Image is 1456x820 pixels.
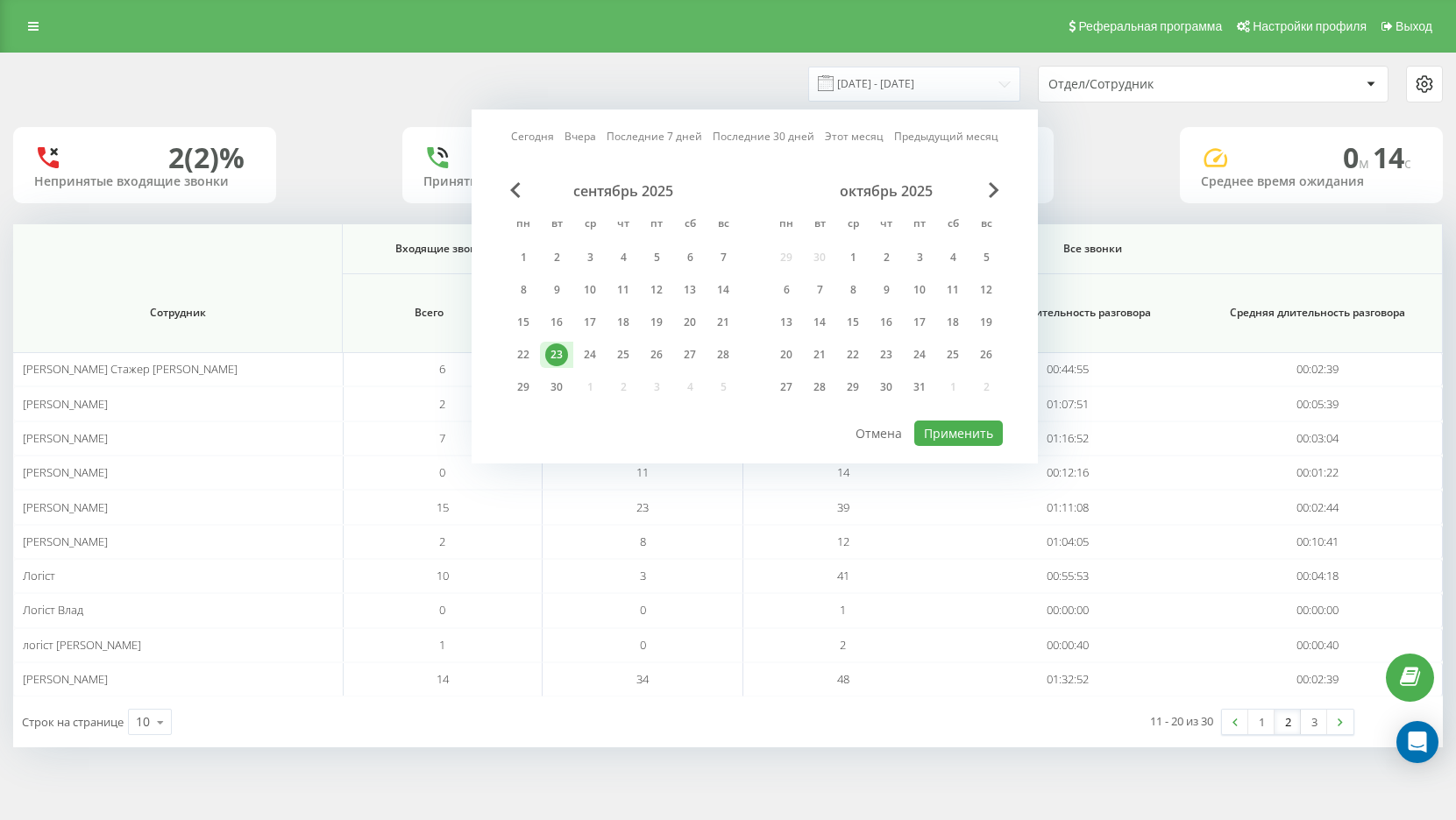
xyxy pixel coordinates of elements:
a: Вчера [565,128,596,145]
div: сб 20 сент. 2025 г. [673,309,707,336]
div: пн 27 окт. 2025 г. [770,374,803,400]
div: 12 [645,279,668,301]
div: ср 17 сент. 2025 г. [573,309,607,336]
span: Реферальная программа [1078,19,1222,33]
span: 0 [439,602,445,618]
span: [PERSON_NAME] [23,464,108,480]
div: 10 [908,279,931,301]
div: Среднее время ожидания [1201,174,1422,189]
abbr: суббота [677,212,703,238]
div: 30 [545,376,568,399]
span: 2 [439,396,445,412]
div: чт 11 сент. 2025 г. [607,277,640,303]
div: 23 [545,343,568,366]
span: 0 [1343,138,1373,176]
div: чт 25 сент. 2025 г. [607,342,640,368]
div: октябрь 2025 [770,182,1003,200]
div: 20 [678,311,701,334]
span: 8 [640,534,646,549]
div: ср 8 окт. 2025 г. [836,277,870,303]
div: 21 [808,343,831,366]
div: 21 [712,311,735,334]
div: сб 4 окт. 2025 г. [936,244,969,271]
div: пн 13 окт. 2025 г. [770,309,803,336]
div: сб 18 окт. 2025 г. [936,309,969,336]
div: 24 [579,343,601,366]
abbr: четверг [610,212,636,238]
div: 19 [975,311,998,334]
div: 5 [645,246,668,269]
div: 18 [941,311,964,334]
a: Последние 7 дней [607,128,702,145]
div: ср 15 окт. 2025 г. [836,309,870,336]
span: Логіст [23,568,55,583]
span: 1 [840,602,846,618]
div: 2 (2)% [168,141,245,174]
span: Общая длительность разговора [963,306,1173,320]
div: пт 24 окт. 2025 г. [903,342,936,368]
div: 4 [612,246,635,269]
div: Принятые входящие звонки [423,174,644,189]
span: Строк на странице [22,714,124,730]
td: 00:00:40 [943,628,1193,662]
div: 13 [775,311,798,334]
div: пн 6 окт. 2025 г. [770,277,803,303]
div: 16 [545,311,568,334]
div: вт 23 сент. 2025 г. [540,342,573,368]
span: 39 [837,499,849,515]
div: 14 [712,279,735,301]
div: ср 1 окт. 2025 г. [836,244,870,271]
span: 2 [840,637,846,653]
div: чт 18 сент. 2025 г. [607,309,640,336]
span: Настройки профиля [1253,19,1367,33]
div: пн 29 сент. 2025 г. [507,374,540,400]
td: 01:04:05 [943,525,1193,559]
abbr: четверг [873,212,899,238]
div: 11 [941,279,964,301]
div: 31 [908,376,931,399]
span: Выход [1396,19,1432,33]
div: 7 [712,246,735,269]
abbr: воскресенье [710,212,736,238]
span: 14 [437,671,449,687]
abbr: среда [577,212,603,238]
td: 00:55:53 [943,559,1193,593]
div: вс 7 сент. 2025 г. [707,244,740,271]
div: вс 5 окт. 2025 г. [969,244,1003,271]
div: 23 [875,343,898,366]
div: сб 25 окт. 2025 г. [936,342,969,368]
div: 26 [645,343,668,366]
div: 3 [908,246,931,269]
abbr: суббота [940,212,966,238]
span: [PERSON_NAME] Стажер [PERSON_NAME] [23,361,238,377]
div: 9 [545,279,568,301]
div: 9 [875,279,898,301]
td: 00:12:16 [943,456,1193,490]
div: 24 [908,343,931,366]
span: 0 [640,602,646,618]
td: 00:05:39 [1193,386,1443,421]
span: [PERSON_NAME] [23,430,108,446]
div: вт 2 сент. 2025 г. [540,244,573,271]
span: Средняя длительность разговора [1213,306,1422,320]
div: сб 11 окт. 2025 г. [936,277,969,303]
abbr: вторник [806,212,833,238]
td: 00:00:40 [1193,628,1443,662]
abbr: среда [840,212,866,238]
div: 3 [579,246,601,269]
div: пн 22 сент. 2025 г. [507,342,540,368]
div: чт 9 окт. 2025 г. [870,277,903,303]
span: 14 [837,464,849,480]
a: Предыдущий месяц [894,128,998,145]
div: 19 [645,311,668,334]
span: Previous Month [510,182,521,198]
div: 1 [512,246,535,269]
td: 00:03:04 [1193,421,1443,456]
div: пт 5 сент. 2025 г. [640,244,673,271]
span: 14 [1373,138,1411,176]
td: 01:07:51 [943,386,1193,421]
div: Отдел/Сотрудник [1048,77,1258,92]
a: 1 [1248,710,1275,734]
td: 00:04:18 [1193,559,1443,593]
button: Применить [914,421,1003,446]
